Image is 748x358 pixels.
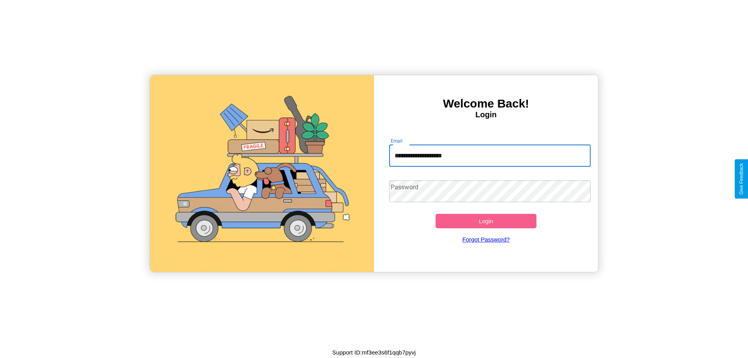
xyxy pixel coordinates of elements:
a: Forgot Password? [385,228,587,250]
p: Support ID: mf3ee3s6f1qqb7pyvj [332,347,416,358]
img: gif [150,75,374,272]
label: Email [391,138,403,144]
h4: Login [374,110,598,119]
h3: Welcome Back! [374,97,598,110]
button: Login [436,214,536,228]
div: Give Feedback [739,163,744,195]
